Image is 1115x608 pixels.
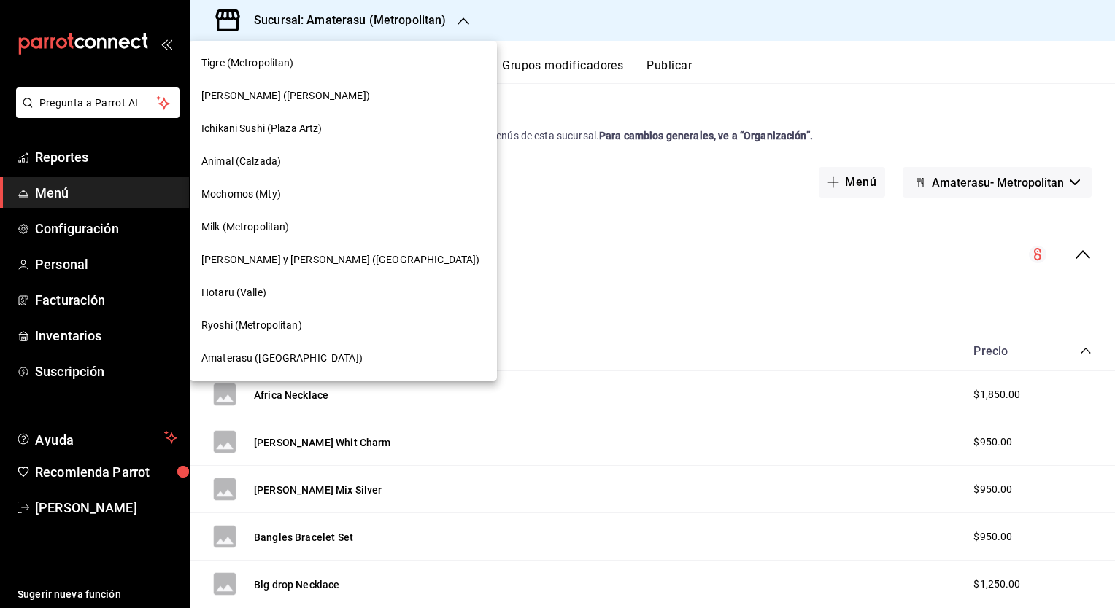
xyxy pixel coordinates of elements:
[190,145,497,178] div: Animal (Calzada)
[201,318,302,333] span: Ryoshi (Metropolitan)
[201,187,281,202] span: Mochomos (Mty)
[201,154,281,169] span: Animal (Calzada)
[190,309,497,342] div: Ryoshi (Metropolitan)
[201,285,266,300] span: Hotaru (Valle)
[190,276,497,309] div: Hotaru (Valle)
[201,88,370,104] span: [PERSON_NAME] ([PERSON_NAME])
[190,211,497,243] div: Milk (Metropolitan)
[190,79,497,112] div: [PERSON_NAME] ([PERSON_NAME])
[190,47,497,79] div: Tigre (Metropolitan)
[190,243,497,276] div: [PERSON_NAME] y [PERSON_NAME] ([GEOGRAPHIC_DATA])
[190,178,497,211] div: Mochomos (Mty)
[201,252,479,268] span: [PERSON_NAME] y [PERSON_NAME] ([GEOGRAPHIC_DATA])
[190,342,497,375] div: Amaterasu ([GEOGRAPHIC_DATA])
[201,55,294,71] span: Tigre (Metropolitan)
[201,219,290,235] span: Milk (Metropolitan)
[201,351,363,366] span: Amaterasu ([GEOGRAPHIC_DATA])
[190,112,497,145] div: Ichikani Sushi (Plaza Artz)
[201,121,323,136] span: Ichikani Sushi (Plaza Artz)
